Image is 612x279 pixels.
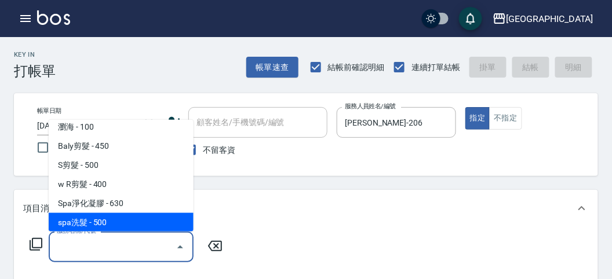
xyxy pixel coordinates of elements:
span: 不留客資 [203,144,235,156]
span: Baly剪髮 - 450 [49,137,194,156]
h2: Key In [14,51,56,58]
button: 指定 [465,107,490,130]
button: Choose date, selected date is 2025-08-16 [135,112,163,140]
label: 服務人員姓名/編號 [345,102,396,111]
div: 項目消費 [14,190,598,227]
span: 結帳前確認明細 [328,61,385,74]
button: Close [171,238,190,256]
label: 帳單日期 [37,107,61,115]
input: YYYY/MM/DD hh:mm [37,116,130,135]
span: w R剪髮 - 400 [49,175,194,194]
span: 連續打單結帳 [411,61,460,74]
button: [GEOGRAPHIC_DATA] [488,7,598,31]
button: 帳單速查 [246,57,298,78]
img: Logo [37,10,70,25]
div: [GEOGRAPHIC_DATA] [507,12,593,26]
span: Spa淨化凝膠 - 630 [49,194,194,213]
span: S剪髮 - 500 [49,156,194,175]
button: 不指定 [489,107,522,130]
button: save [459,7,482,30]
p: 項目消費 [23,203,58,215]
span: spa洗髮 - 500 [49,213,194,232]
h3: 打帳單 [14,63,56,79]
span: 瀏海 - 100 [49,118,194,137]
